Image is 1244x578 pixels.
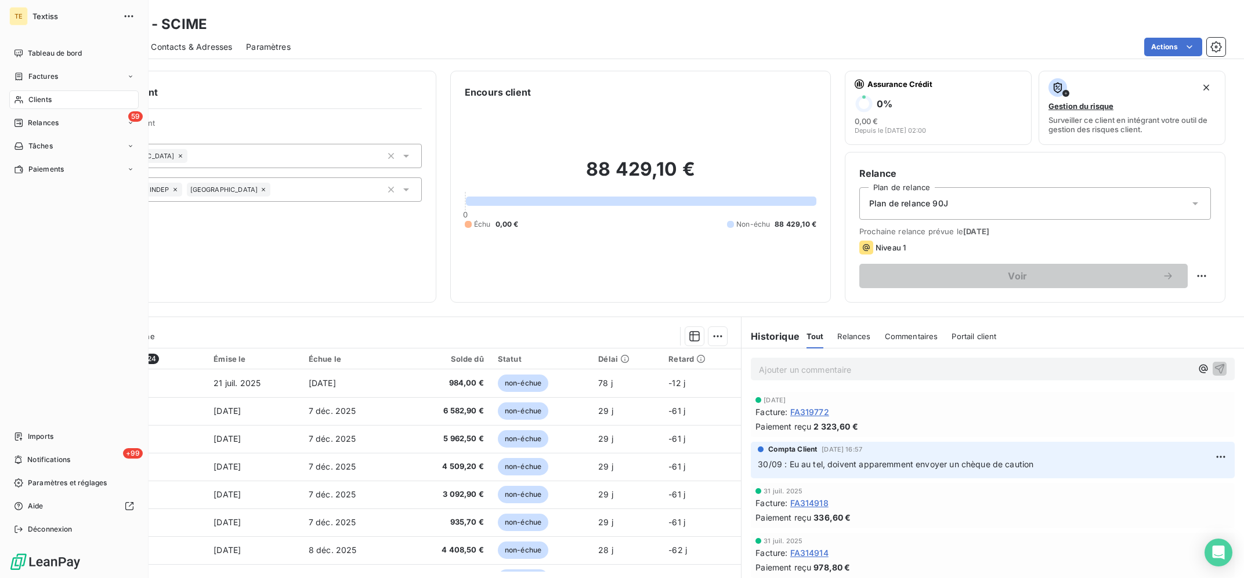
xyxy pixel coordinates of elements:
[28,431,53,442] span: Imports
[790,547,829,559] span: FA314914
[885,332,938,341] span: Commentaires
[246,41,291,53] span: Paramètres
[755,547,787,559] span: Facture :
[70,85,422,99] h6: Informations client
[790,497,829,509] span: FA314918
[758,459,1033,469] span: 30/09 : Eu au tel, doivent apparemment envoyer un chèque de caution
[465,158,816,192] h2: 88 429,10 €
[27,455,70,465] span: Notifications
[309,545,357,555] span: 8 déc. 2025
[790,406,829,418] span: FA319772
[463,210,468,219] span: 0
[411,489,484,500] span: 3 092,90 €
[813,420,858,432] span: 2 323,60 €
[876,243,906,252] span: Niveau 1
[668,434,685,444] span: -61 j
[855,127,926,134] span: Depuis le [DATE] 02:00
[309,378,336,388] span: [DATE]
[309,434,356,444] span: 7 déc. 2025
[309,406,356,416] span: 7 déc. 2025
[28,118,59,128] span: Relances
[736,219,770,230] span: Non-échu
[668,461,685,471] span: -61 j
[813,561,850,573] span: 978,80 €
[214,545,241,555] span: [DATE]
[411,461,484,472] span: 4 509,20 €
[668,545,687,555] span: -62 j
[187,151,197,161] input: Ajouter une valeur
[270,184,280,195] input: Ajouter une valeur
[411,517,484,528] span: 935,70 €
[151,41,232,53] span: Contacts & Adresses
[668,354,734,363] div: Retard
[1144,38,1202,56] button: Actions
[102,14,207,35] h3: SCIME - SCIME
[214,378,261,388] span: 21 juil. 2025
[598,406,613,416] span: 29 j
[9,552,81,571] img: Logo LeanPay
[855,117,878,126] span: 0,00 €
[1205,539,1232,566] div: Open Intercom Messenger
[214,406,241,416] span: [DATE]
[598,461,613,471] span: 29 j
[28,501,44,511] span: Aide
[190,186,258,193] span: [GEOGRAPHIC_DATA]
[963,227,989,236] span: [DATE]
[859,264,1188,288] button: Voir
[598,378,613,388] span: 78 j
[28,71,58,82] span: Factures
[100,354,200,364] div: Référence
[411,377,484,389] span: 984,00 €
[214,489,241,499] span: [DATE]
[742,329,800,343] h6: Historique
[668,489,685,499] span: -61 j
[1039,71,1225,145] button: Gestion du risqueSurveiller ce client en intégrant votre outil de gestion des risques client.
[214,354,294,363] div: Émise le
[1048,101,1113,111] span: Gestion du risque
[214,434,241,444] span: [DATE]
[309,461,356,471] span: 7 déc. 2025
[411,433,484,445] span: 5 962,50 €
[755,497,787,509] span: Facture :
[498,430,548,448] span: non-échue
[755,406,787,418] span: Facture :
[9,7,28,26] div: TE
[465,85,531,99] h6: Encours client
[498,354,584,363] div: Statut
[9,497,139,515] a: Aide
[32,12,116,21] span: Textiss
[28,524,73,535] span: Déconnexion
[498,541,548,559] span: non-échue
[214,517,241,527] span: [DATE]
[498,514,548,531] span: non-échue
[498,402,548,420] span: non-échue
[859,227,1211,236] span: Prochaine relance prévue le
[598,545,613,555] span: 28 j
[668,378,685,388] span: -12 j
[498,375,548,392] span: non-échue
[498,486,548,503] span: non-échue
[214,461,241,471] span: [DATE]
[775,219,816,230] span: 88 429,10 €
[755,561,811,573] span: Paiement reçu
[668,406,685,416] span: -61 j
[411,405,484,417] span: 6 582,90 €
[474,219,491,230] span: Échu
[598,517,613,527] span: 29 j
[309,354,397,363] div: Échue le
[755,420,811,432] span: Paiement reçu
[598,434,613,444] span: 29 j
[755,511,811,524] span: Paiement reçu
[411,544,484,556] span: 4 408,50 €
[764,537,802,544] span: 31 juil. 2025
[123,448,143,459] span: +99
[764,488,802,495] span: 31 juil. 2025
[873,271,1162,281] span: Voir
[28,141,53,151] span: Tâches
[411,354,484,363] div: Solde dû
[309,517,356,527] span: 7 déc. 2025
[837,332,870,341] span: Relances
[859,166,1211,180] h6: Relance
[764,397,786,403] span: [DATE]
[498,458,548,475] span: non-échue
